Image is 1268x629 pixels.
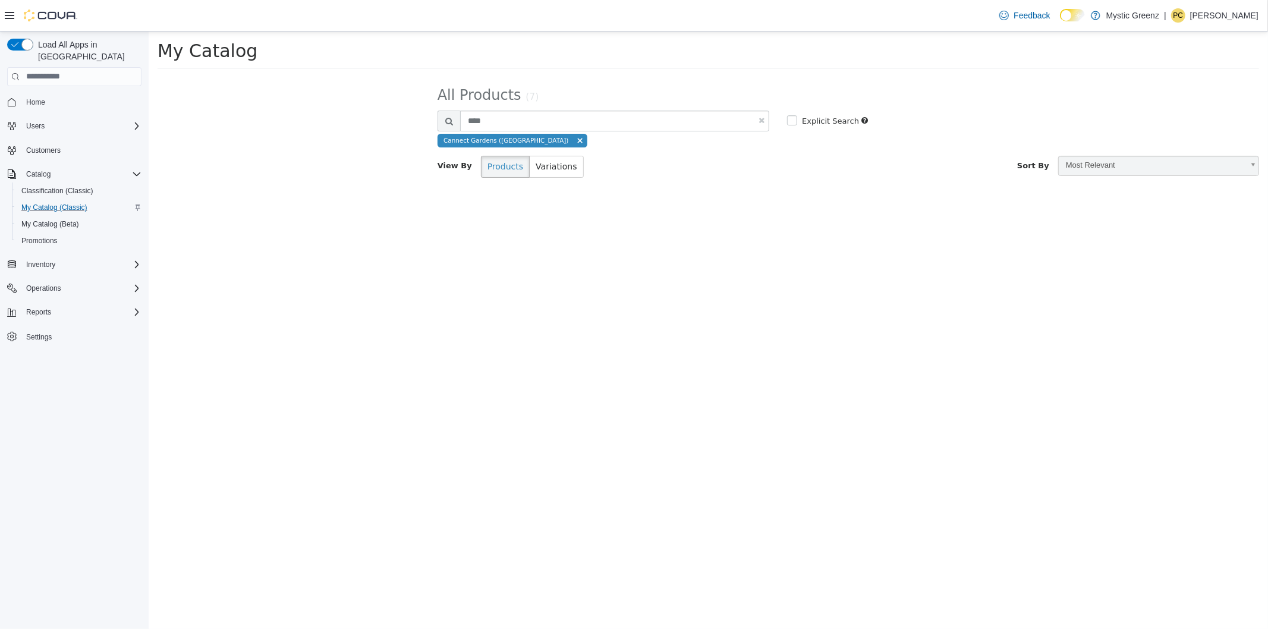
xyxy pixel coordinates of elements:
[21,330,56,344] a: Settings
[21,305,56,319] button: Reports
[295,105,420,112] span: Cannect Gardens ([GEOGRAPHIC_DATA])
[17,200,141,215] span: My Catalog (Classic)
[9,9,109,30] span: My Catalog
[17,184,98,198] a: Classification (Classic)
[17,234,62,248] a: Promotions
[2,256,146,273] button: Inventory
[33,39,141,62] span: Load All Apps in [GEOGRAPHIC_DATA]
[332,124,381,146] button: Products
[26,284,61,293] span: Operations
[1190,8,1258,23] p: [PERSON_NAME]
[21,281,141,295] span: Operations
[17,217,141,231] span: My Catalog (Beta)
[289,55,373,72] span: All Products
[21,119,49,133] button: Users
[2,141,146,159] button: Customers
[2,93,146,111] button: Home
[21,236,58,246] span: Promotions
[21,95,50,109] a: Home
[21,143,65,158] a: Customers
[26,121,45,131] span: Users
[910,125,1094,143] span: Most Relevant
[21,143,141,158] span: Customers
[2,280,146,297] button: Operations
[21,281,66,295] button: Operations
[289,130,323,139] span: View By
[7,89,141,376] nav: Complex example
[26,98,45,107] span: Home
[21,203,87,212] span: My Catalog (Classic)
[26,260,55,269] span: Inventory
[21,167,55,181] button: Catalog
[2,118,146,134] button: Users
[26,146,61,155] span: Customers
[26,307,51,317] span: Reports
[21,167,141,181] span: Catalog
[1106,8,1159,23] p: Mystic Greenz
[377,60,390,71] small: (7)
[21,305,141,319] span: Reports
[2,166,146,183] button: Catalog
[2,304,146,320] button: Reports
[21,186,93,196] span: Classification (Classic)
[21,329,141,344] span: Settings
[12,183,146,199] button: Classification (Classic)
[26,169,51,179] span: Catalog
[2,328,146,345] button: Settings
[21,119,141,133] span: Users
[17,200,92,215] a: My Catalog (Classic)
[995,4,1055,27] a: Feedback
[17,234,141,248] span: Promotions
[21,95,141,109] span: Home
[24,10,77,21] img: Cova
[650,84,710,96] label: Explicit Search
[21,219,79,229] span: My Catalog (Beta)
[1171,8,1185,23] div: Phillip Coleman
[17,217,84,231] a: My Catalog (Beta)
[12,216,146,232] button: My Catalog (Beta)
[910,124,1110,144] a: Most Relevant
[380,124,435,146] button: Variations
[21,257,60,272] button: Inventory
[12,232,146,249] button: Promotions
[12,199,146,216] button: My Catalog (Classic)
[17,184,141,198] span: Classification (Classic)
[1014,10,1050,21] span: Feedback
[1173,8,1184,23] span: PC
[1060,9,1085,21] input: Dark Mode
[1164,8,1166,23] p: |
[21,257,141,272] span: Inventory
[26,332,52,342] span: Settings
[869,130,901,139] span: Sort By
